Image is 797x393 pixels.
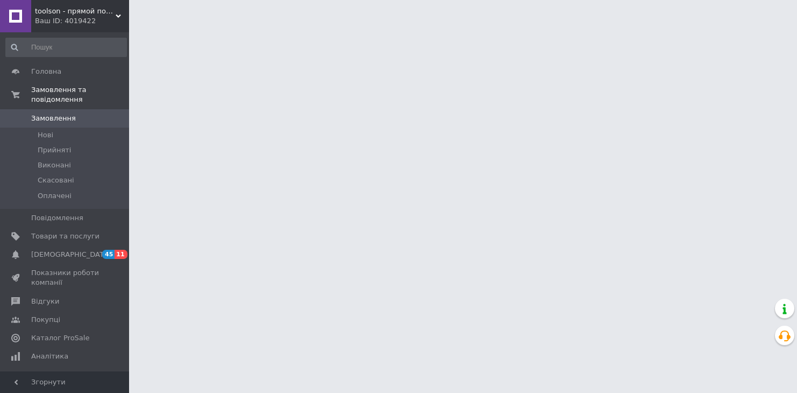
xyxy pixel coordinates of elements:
span: Скасовані [38,176,74,185]
span: Головна [31,67,61,76]
span: 11 [115,250,127,259]
span: toolson - прямой поставщик инструментов [35,6,116,16]
span: Покупці [31,315,60,325]
span: Показники роботи компанії [31,268,99,287]
span: Замовлення та повідомлення [31,85,129,104]
span: Відгуки [31,297,59,306]
span: 45 [102,250,115,259]
div: Ваш ID: 4019422 [35,16,129,26]
span: Повідомлення [31,213,83,223]
span: Каталог ProSale [31,333,89,343]
span: Замовлення [31,114,76,123]
span: Аналітика [31,352,68,361]
span: Оплачені [38,191,72,201]
span: [DEMOGRAPHIC_DATA] [31,250,111,259]
span: Нові [38,130,53,140]
input: Пошук [5,38,127,57]
span: Товари та послуги [31,231,99,241]
span: Виконані [38,160,71,170]
span: Управління сайтом [31,370,99,389]
span: Прийняті [38,145,71,155]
